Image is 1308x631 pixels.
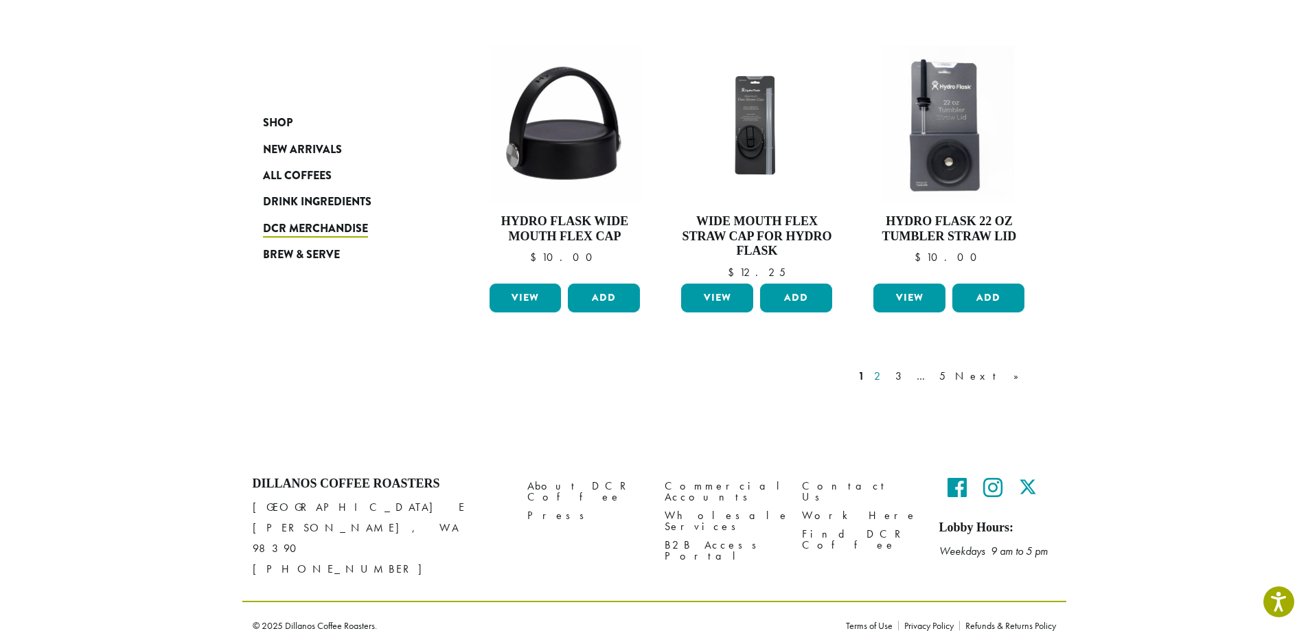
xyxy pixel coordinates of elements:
[263,163,428,189] a: All Coffees
[939,544,1048,558] em: Weekdays 9 am to 5 pm
[263,194,371,211] span: Drink Ingredients
[678,214,836,259] h4: Wide Mouth Flex Straw Cap for Hydro Flask
[939,520,1056,536] h5: Lobby Hours:
[802,525,919,554] a: Find DCR Coffee
[263,141,342,159] span: New Arrivals
[263,115,292,132] span: Shop
[893,368,910,385] a: 3
[527,477,644,506] a: About DCR Coffee
[870,45,1028,203] img: 22oz-Tumbler-Straw-Lid-Hydro-Flask-300x300.jpg
[915,250,983,264] bdi: 10.00
[530,250,599,264] bdi: 10.00
[665,536,781,565] a: B2B Access Portal
[490,284,562,312] a: View
[530,250,542,264] span: $
[728,265,785,279] bdi: 12.25
[263,168,332,185] span: All Coffees
[263,136,428,162] a: New Arrivals
[253,497,507,580] p: [GEOGRAPHIC_DATA] E [PERSON_NAME], WA 98390 [PHONE_NUMBER]
[263,110,428,136] a: Shop
[263,242,428,268] a: Brew & Serve
[952,284,1024,312] button: Add
[856,368,867,385] a: 1
[527,506,644,525] a: Press
[870,45,1028,278] a: Hydro Flask 22 oz Tumbler Straw Lid $10.00
[489,45,641,203] img: Hydro-Flask-Wide-Mouth-Flex-Cap.jpg
[678,65,836,183] img: Hydro-FlaskF-lex-Sip-Lid-_Stock_1200x900.jpg
[665,477,781,506] a: Commercial Accounts
[253,477,507,492] h4: Dillanos Coffee Roasters
[263,189,428,215] a: Drink Ingredients
[253,621,825,630] p: © 2025 Dillanos Coffee Roasters.
[846,621,898,630] a: Terms of Use
[802,506,919,525] a: Work Here
[486,214,644,244] h4: Hydro Flask Wide Mouth Flex Cap
[898,621,959,630] a: Privacy Policy
[802,477,919,506] a: Contact Us
[937,368,948,385] a: 5
[873,284,945,312] a: View
[871,368,888,385] a: 2
[914,368,932,385] a: …
[959,621,1056,630] a: Refunds & Returns Policy
[760,284,832,312] button: Add
[678,45,836,278] a: Wide Mouth Flex Straw Cap for Hydro Flask $12.25
[728,265,739,279] span: $
[665,506,781,536] a: Wholesale Services
[263,220,368,238] span: DCR Merchandise
[263,216,428,242] a: DCR Merchandise
[870,214,1028,244] h4: Hydro Flask 22 oz Tumbler Straw Lid
[681,284,753,312] a: View
[263,246,340,264] span: Brew & Serve
[952,368,1031,385] a: Next »
[486,45,644,278] a: Hydro Flask Wide Mouth Flex Cap $10.00
[915,250,926,264] span: $
[568,284,640,312] button: Add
